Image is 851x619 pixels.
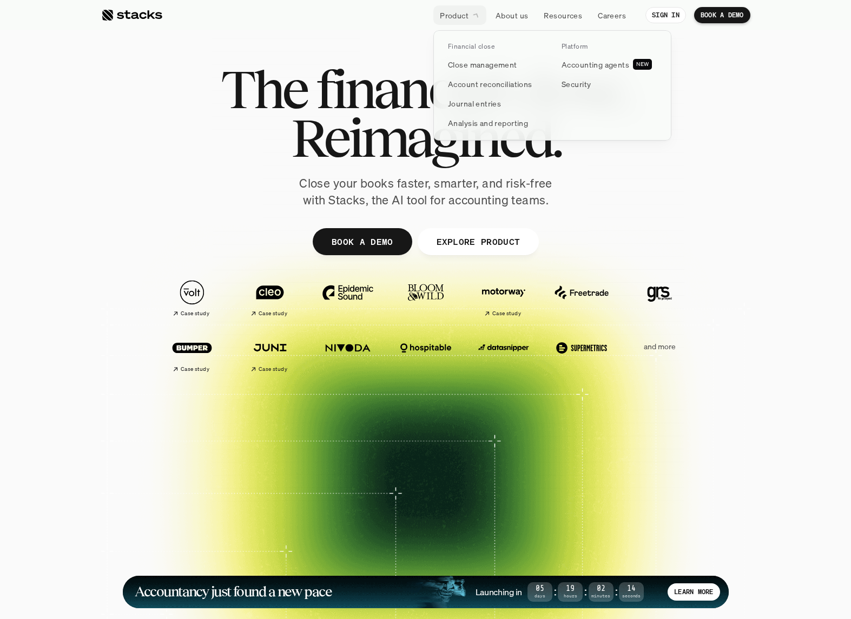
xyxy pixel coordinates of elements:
[562,59,629,70] p: Accounting agents
[652,11,680,19] p: SIGN IN
[558,586,583,592] span: 19
[591,5,632,25] a: Careers
[448,43,494,50] p: Financial close
[583,585,588,598] strong: :
[316,65,503,114] span: financial
[562,43,588,50] p: Platform
[694,7,750,23] a: BOOK A DEMO
[598,10,626,21] p: Careers
[236,275,304,322] a: Case study
[181,310,209,317] h2: Case study
[181,366,209,372] h2: Case study
[417,228,539,255] a: EXPLORE PRODUCT
[159,330,226,377] a: Case study
[135,585,332,598] h1: Accountancy just found a new pace
[701,11,744,19] p: BOOK A DEMO
[440,10,469,21] p: Product
[645,7,686,23] a: SIGN IN
[555,74,663,94] a: Security
[441,55,550,74] a: Close management
[441,94,550,113] a: Journal entries
[312,228,412,255] a: BOOK A DEMO
[674,588,713,596] p: LEARN MORE
[555,55,663,74] a: Accounting agentsNEW
[448,117,528,129] p: Analysis and reporting
[589,586,613,592] span: 02
[259,366,287,372] h2: Case study
[492,310,521,317] h2: Case study
[470,275,537,322] a: Case study
[537,5,589,25] a: Resources
[236,330,304,377] a: Case study
[436,234,520,249] p: EXPLORE PRODUCT
[441,74,550,94] a: Account reconciliations
[626,342,693,351] p: and more
[527,594,552,598] span: Days
[489,5,535,25] a: About us
[562,78,591,90] p: Security
[552,585,558,598] strong: :
[448,78,532,90] p: Account reconciliations
[448,59,517,70] p: Close management
[159,275,226,322] a: Case study
[527,586,552,592] span: 05
[544,10,582,21] p: Resources
[619,594,644,598] span: Seconds
[558,594,583,598] span: Hours
[636,61,649,68] h2: NEW
[613,585,619,598] strong: :
[496,10,528,21] p: About us
[589,594,613,598] span: Minutes
[331,234,393,249] p: BOOK A DEMO
[291,175,561,209] p: Close your books faster, smarter, and risk-free with Stacks, the AI tool for accounting teams.
[441,113,550,132] a: Analysis and reporting
[259,310,287,317] h2: Case study
[291,114,560,162] span: Reimagined.
[123,576,729,608] a: Accountancy just found a new paceLaunching in05Days:19Hours:02Minutes:14SecondsLEARN MORE
[221,65,307,114] span: The
[448,98,501,109] p: Journal entries
[619,586,644,592] span: 14
[476,586,522,598] h4: Launching in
